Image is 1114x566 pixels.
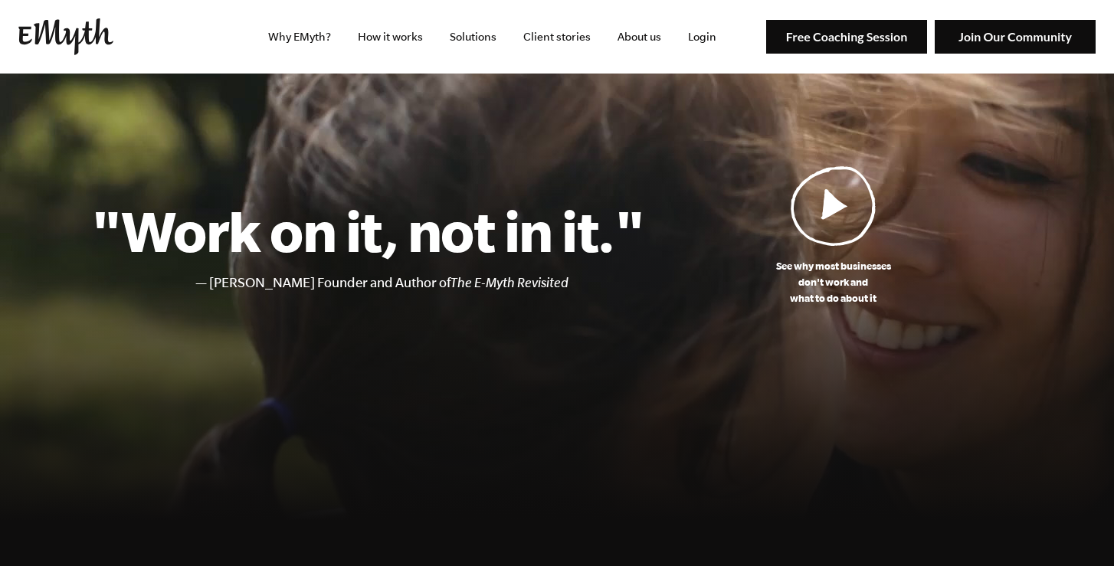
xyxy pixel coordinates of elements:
[935,20,1096,54] img: Join Our Community
[644,258,1023,306] p: See why most businesses don't work and what to do about it
[91,197,644,264] h1: "Work on it, not in it."
[209,272,644,294] li: [PERSON_NAME] Founder and Author of
[644,165,1023,306] a: See why most businessesdon't work andwhat to do about it
[766,20,927,54] img: Free Coaching Session
[791,165,876,246] img: Play Video
[18,18,113,55] img: EMyth
[451,275,568,290] i: The E-Myth Revisited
